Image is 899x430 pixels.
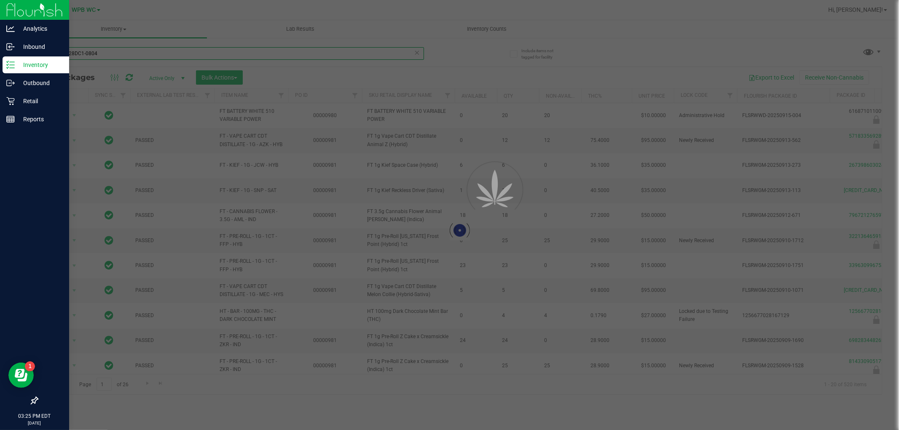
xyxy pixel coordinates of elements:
[15,42,65,52] p: Inbound
[15,78,65,88] p: Outbound
[15,114,65,124] p: Reports
[6,61,15,69] inline-svg: Inventory
[15,96,65,106] p: Retail
[6,43,15,51] inline-svg: Inbound
[4,412,65,420] p: 03:25 PM EDT
[6,115,15,123] inline-svg: Reports
[25,361,35,371] iframe: Resource center unread badge
[6,79,15,87] inline-svg: Outbound
[6,24,15,33] inline-svg: Analytics
[6,97,15,105] inline-svg: Retail
[15,24,65,34] p: Analytics
[4,420,65,426] p: [DATE]
[15,60,65,70] p: Inventory
[8,363,34,388] iframe: Resource center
